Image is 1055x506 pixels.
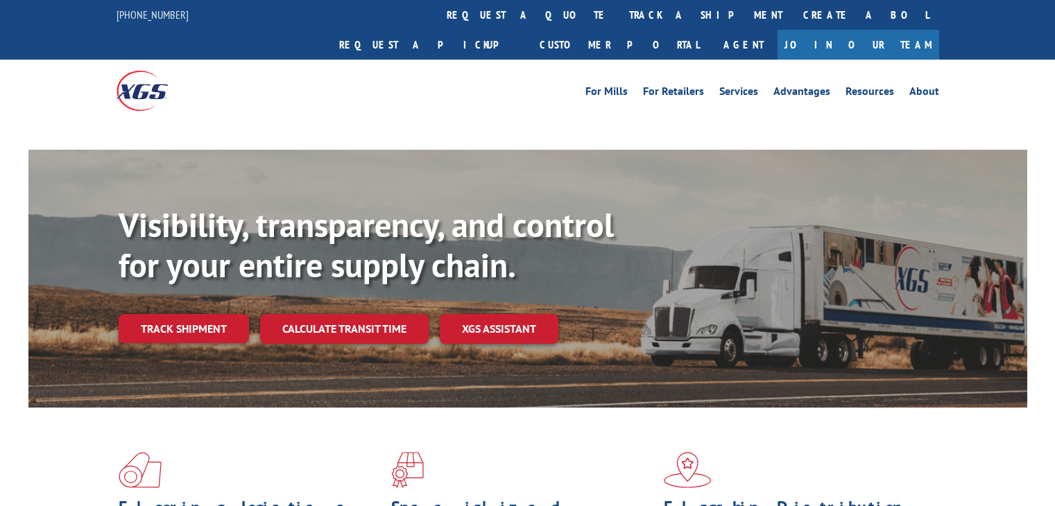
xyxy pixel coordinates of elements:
[909,86,939,101] a: About
[664,452,712,488] img: xgs-icon-flagship-distribution-model-red
[119,452,162,488] img: xgs-icon-total-supply-chain-intelligence-red
[585,86,628,101] a: For Mills
[773,86,830,101] a: Advantages
[260,314,429,344] a: Calculate transit time
[119,203,614,286] b: Visibility, transparency, and control for your entire supply chain.
[719,86,758,101] a: Services
[710,30,778,60] a: Agent
[778,30,939,60] a: Join Our Team
[329,30,529,60] a: Request a pickup
[119,314,249,343] a: Track shipment
[529,30,710,60] a: Customer Portal
[117,8,189,21] a: [PHONE_NUMBER]
[846,86,894,101] a: Resources
[643,86,704,101] a: For Retailers
[440,314,558,344] a: XGS ASSISTANT
[391,452,424,488] img: xgs-icon-focused-on-flooring-red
